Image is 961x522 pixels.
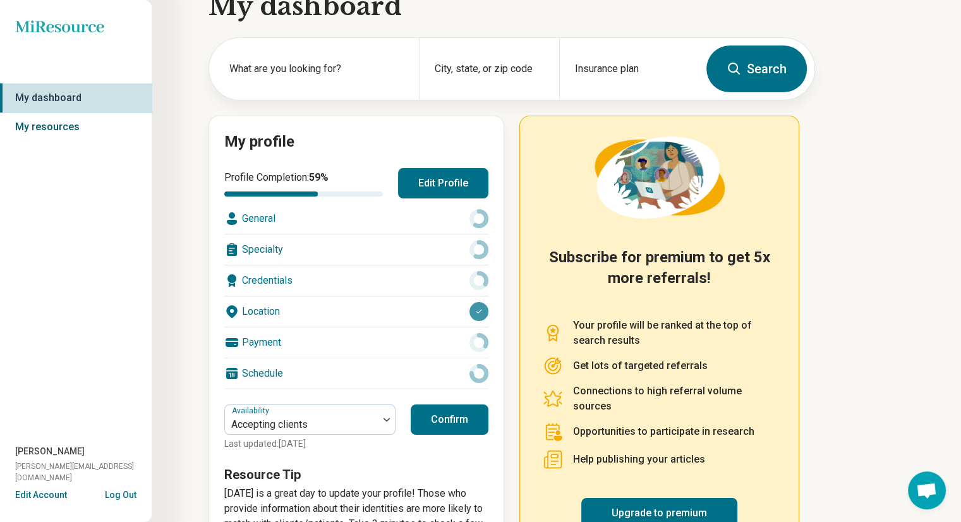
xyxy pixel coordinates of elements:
[224,327,488,358] div: Payment
[224,131,488,153] h2: My profile
[573,452,705,467] p: Help publishing your articles
[398,168,488,198] button: Edit Profile
[411,404,488,435] button: Confirm
[573,318,776,348] p: Your profile will be ranked at the top of search results
[706,46,807,92] button: Search
[15,445,85,458] span: [PERSON_NAME]
[573,384,776,414] p: Connections to high referral volume sources
[224,466,488,483] h3: Resource Tip
[573,424,754,439] p: Opportunities to participate in research
[229,61,404,76] label: What are you looking for?
[232,406,272,415] label: Availability
[224,296,488,327] div: Location
[224,234,488,265] div: Specialty
[224,265,488,296] div: Credentials
[15,489,67,502] button: Edit Account
[224,203,488,234] div: General
[543,247,776,303] h2: Subscribe for premium to get 5x more referrals!
[908,471,946,509] div: Open chat
[224,358,488,389] div: Schedule
[105,489,136,499] button: Log Out
[224,437,396,451] p: Last updated: [DATE]
[573,358,708,373] p: Get lots of targeted referrals
[15,461,152,483] span: [PERSON_NAME][EMAIL_ADDRESS][DOMAIN_NAME]
[309,171,329,183] span: 59 %
[224,170,383,197] div: Profile Completion:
